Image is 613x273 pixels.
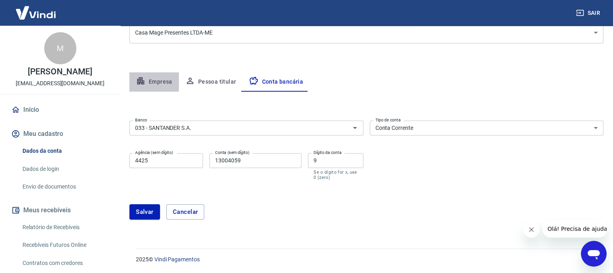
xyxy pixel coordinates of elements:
label: Banco [135,117,147,123]
button: Meu cadastro [10,125,111,143]
a: Envio de documentos [19,179,111,195]
div: M [44,32,76,64]
p: [PERSON_NAME] [28,68,92,76]
button: Sair [574,6,603,21]
button: Abrir [349,122,361,133]
p: [EMAIL_ADDRESS][DOMAIN_NAME] [16,79,105,88]
button: Pessoa titular [179,72,243,92]
img: Vindi [10,0,62,25]
a: Relatório de Recebíveis [19,219,111,236]
p: 2025 © [136,255,594,264]
iframe: Fechar mensagem [523,222,539,238]
a: Dados da conta [19,143,111,159]
span: Olá! Precisa de ajuda? [5,6,68,12]
a: Contratos com credores [19,255,111,271]
label: Tipo de conta [375,117,401,123]
button: Empresa [129,72,179,92]
a: Recebíveis Futuros Online [19,237,111,253]
a: Início [10,101,111,119]
iframe: Botão para abrir a janela de mensagens [581,241,607,267]
button: Salvar [129,204,160,220]
label: Agência (sem dígito) [135,150,173,156]
label: Conta (sem dígito) [215,150,250,156]
button: Cancelar [166,204,205,220]
a: Dados de login [19,161,111,177]
iframe: Mensagem da empresa [543,220,607,238]
a: Vindi Pagamentos [154,256,200,263]
button: Meus recebíveis [10,201,111,219]
p: Se o dígito for x, use 0 (zero) [314,170,357,180]
button: Conta bancária [242,72,310,92]
div: Casa Mage Presentes LTDA-ME [129,22,603,43]
label: Dígito da conta [314,150,342,156]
